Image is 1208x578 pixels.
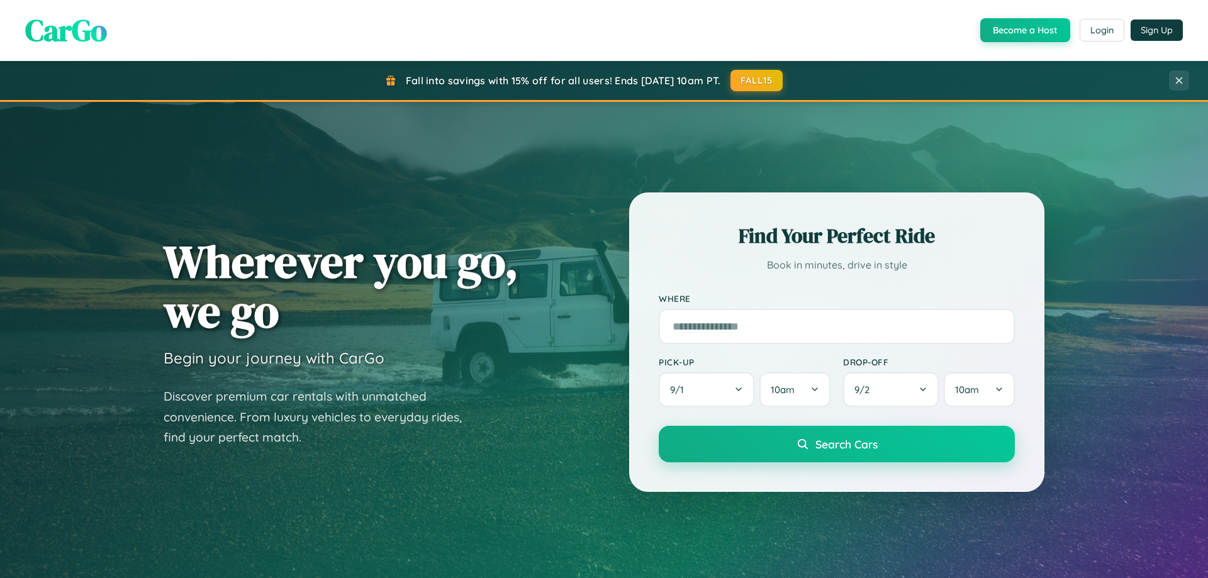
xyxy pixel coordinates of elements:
[164,348,384,367] h3: Begin your journey with CarGo
[730,70,783,91] button: FALL15
[854,384,876,396] span: 9 / 2
[25,9,107,51] span: CarGo
[659,372,754,407] button: 9/1
[164,236,518,336] h1: Wherever you go, we go
[759,372,830,407] button: 10am
[659,426,1015,462] button: Search Cars
[659,357,830,367] label: Pick-up
[659,222,1015,250] h2: Find Your Perfect Ride
[771,384,795,396] span: 10am
[164,386,478,448] p: Discover premium car rentals with unmatched convenience. From luxury vehicles to everyday rides, ...
[980,18,1070,42] button: Become a Host
[944,372,1015,407] button: 10am
[1131,19,1183,41] button: Sign Up
[406,74,721,87] span: Fall into savings with 15% off for all users! Ends [DATE] 10am PT.
[815,437,878,451] span: Search Cars
[1080,19,1124,42] button: Login
[659,256,1015,274] p: Book in minutes, drive in style
[670,384,690,396] span: 9 / 1
[659,293,1015,304] label: Where
[843,357,1015,367] label: Drop-off
[843,372,939,407] button: 9/2
[955,384,979,396] span: 10am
